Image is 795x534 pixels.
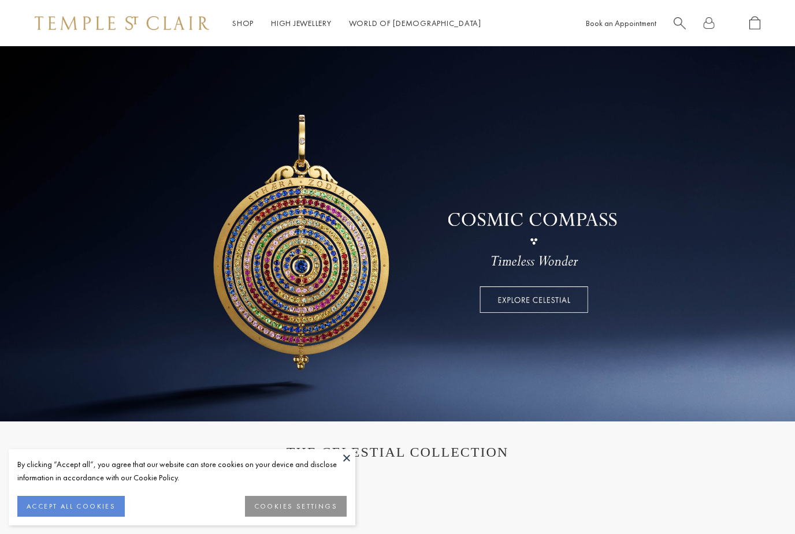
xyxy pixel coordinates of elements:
img: Temple St. Clair [35,16,209,30]
a: Search [674,16,686,31]
nav: Main navigation [232,16,481,31]
a: Book an Appointment [586,18,656,28]
div: By clicking “Accept all”, you agree that our website can store cookies on your device and disclos... [17,458,347,484]
h1: THE CELESTIAL COLLECTION [46,445,749,460]
a: High JewelleryHigh Jewellery [271,18,332,28]
a: World of [DEMOGRAPHIC_DATA]World of [DEMOGRAPHIC_DATA] [349,18,481,28]
a: Open Shopping Bag [749,16,760,31]
a: ShopShop [232,18,254,28]
button: COOKIES SETTINGS [245,496,347,517]
button: ACCEPT ALL COOKIES [17,496,125,517]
